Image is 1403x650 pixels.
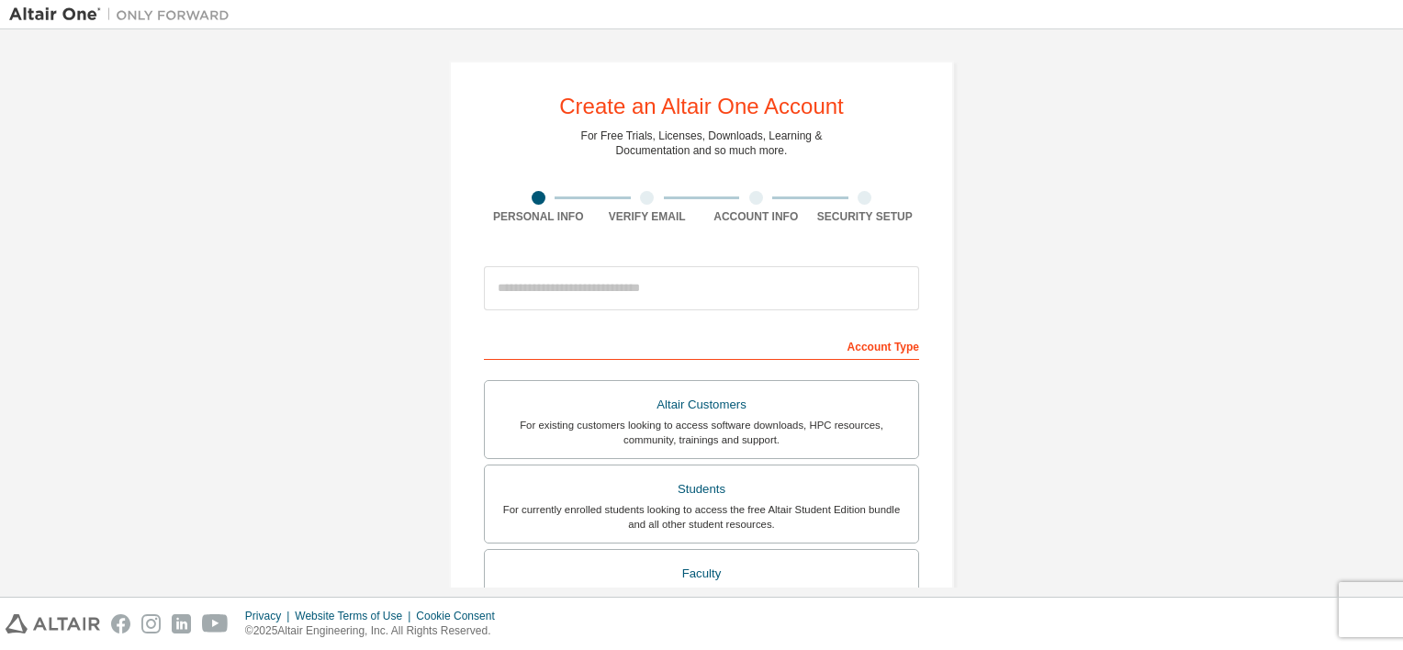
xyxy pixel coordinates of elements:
div: Cookie Consent [416,609,505,623]
p: © 2025 Altair Engineering, Inc. All Rights Reserved. [245,623,506,639]
div: Account Info [701,209,811,224]
div: Account Type [484,331,919,360]
img: instagram.svg [141,614,161,633]
img: linkedin.svg [172,614,191,633]
div: For existing customers looking to access software downloads, HPC resources, community, trainings ... [496,418,907,447]
div: Altair Customers [496,392,907,418]
img: youtube.svg [202,614,229,633]
div: Personal Info [484,209,593,224]
div: Website Terms of Use [295,609,416,623]
div: For faculty & administrators of academic institutions administering students and accessing softwa... [496,586,907,615]
div: Security Setup [811,209,920,224]
div: Verify Email [593,209,702,224]
div: Faculty [496,561,907,587]
img: facebook.svg [111,614,130,633]
div: Privacy [245,609,295,623]
div: For Free Trials, Licenses, Downloads, Learning & Documentation and so much more. [581,129,823,158]
div: Create an Altair One Account [559,95,844,118]
div: For currently enrolled students looking to access the free Altair Student Edition bundle and all ... [496,502,907,532]
img: Altair One [9,6,239,24]
div: Students [496,476,907,502]
img: altair_logo.svg [6,614,100,633]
